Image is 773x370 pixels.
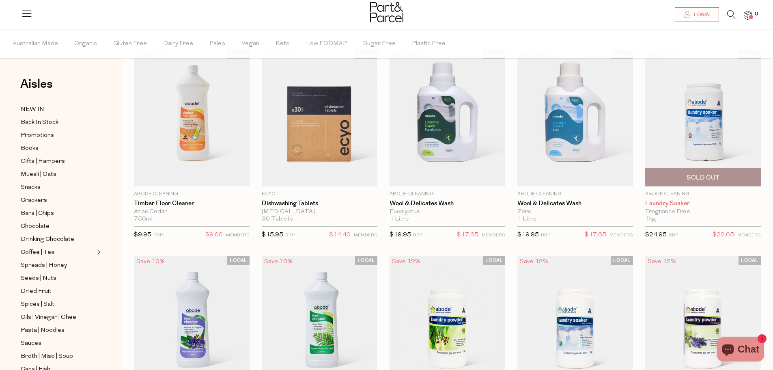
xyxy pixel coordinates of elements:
a: Aisles [20,78,53,98]
span: Plastic Free [412,30,446,58]
span: 750ml [134,216,153,223]
span: Spreads | Honey [21,261,67,270]
p: Ecyo [262,190,377,198]
img: Timber Floor Cleaner [134,50,250,186]
span: Vegan [241,30,259,58]
span: Low FODMAP [306,30,347,58]
a: Dishwashing Tablets [262,200,377,207]
a: 0 [744,11,752,19]
button: Expand/Collapse Coffee | Tea [95,247,101,257]
a: Timber Floor Cleaner [134,200,250,207]
span: $14.40 [329,230,351,240]
p: Abode Cleaning [390,190,505,198]
div: Fragrance Free [645,208,761,216]
a: Spreads | Honey [21,260,95,270]
span: 1 Litre [517,216,537,223]
span: Dried Fruit [21,287,52,296]
span: Organic [74,30,97,58]
p: Abode Cleaning [134,190,250,198]
a: Broth | Miso | Soup [21,351,95,361]
img: Laundry Soaker [645,50,761,186]
span: $19.95 [517,232,539,238]
span: Promotions [21,131,54,141]
a: Crackers [21,195,95,206]
a: Login [675,7,719,22]
span: Australian Made [13,30,58,58]
a: Wool & Delicates Wash [390,200,505,207]
span: LOCAL [483,256,505,265]
div: Save 12% [645,256,678,267]
span: 1 Litre [390,216,409,223]
span: LOCAL [355,256,377,265]
span: Snacks [21,183,41,193]
div: Atlas Cedar [134,208,250,216]
span: $9.95 [134,232,151,238]
p: Abode Cleaning [517,190,633,198]
a: Back In Stock [21,117,95,128]
span: 0 [753,11,760,18]
a: Spices | Salt [21,299,95,309]
span: Drinking Chocolate [21,235,74,245]
span: Sugar Free [363,30,396,58]
a: Laundry Soaker [645,200,761,207]
a: Drinking Chocolate [21,234,95,245]
span: Pasta | Noodles [21,326,65,335]
img: Wool & Delicates Wash [517,50,633,186]
span: 1kg [645,216,656,223]
span: LOCAL [227,256,250,265]
span: $9.00 [205,230,223,240]
span: $17.65 [585,230,606,240]
a: Sauces [21,338,95,348]
span: Oils | Vinegar | Ghee [21,313,76,322]
img: Part&Parcel [370,2,403,22]
span: Gluten Free [113,30,147,58]
a: Snacks [21,182,95,193]
small: RRP [541,233,550,238]
a: Dried Fruit [21,286,95,296]
small: MEMBERS [354,233,377,238]
img: Wool & Delicates Wash [390,50,505,186]
span: $19.95 [390,232,411,238]
span: Keto [276,30,290,58]
small: RRP [153,233,163,238]
a: Promotions [21,130,95,141]
span: Back In Stock [21,118,58,128]
a: Oils | Vinegar | Ghee [21,312,95,322]
span: LOCAL [739,256,761,265]
span: Gifts | Hampers [21,157,65,167]
span: $17.65 [457,230,478,240]
button: Sold Out [645,168,761,186]
a: Chocolate [21,221,95,232]
div: [MEDICAL_DATA] [262,208,377,216]
span: Aisles [20,75,53,93]
span: Broth | Miso | Soup [21,352,73,361]
div: Save 10% [134,256,167,267]
a: Pasta | Noodles [21,325,95,335]
span: Chocolate [21,222,50,232]
span: Muesli | Oats [21,170,56,180]
small: RRP [413,233,422,238]
div: Save 12% [390,256,423,267]
span: $22.05 [713,230,734,240]
span: Seeds | Nuts [21,274,56,283]
small: MEMBERS [226,233,250,238]
span: NEW IN [21,105,44,115]
small: MEMBERS [737,233,761,238]
span: Spices | Salt [21,300,54,309]
span: Coffee | Tea [21,248,54,257]
a: NEW IN [21,104,95,115]
span: $24.95 [645,232,667,238]
small: MEMBERS [609,233,633,238]
small: RRP [669,233,678,238]
a: Books [21,143,95,154]
span: Dairy Free [163,30,193,58]
a: Gifts | Hampers [21,156,95,167]
inbox-online-store-chat: Shopify online store chat [715,337,767,364]
span: Sauces [21,339,41,348]
a: Coffee | Tea [21,247,95,257]
p: Abode Cleaning [645,190,761,198]
small: MEMBERS [482,233,505,238]
span: Login [692,11,710,18]
span: Books [21,144,39,154]
a: Seeds | Nuts [21,273,95,283]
